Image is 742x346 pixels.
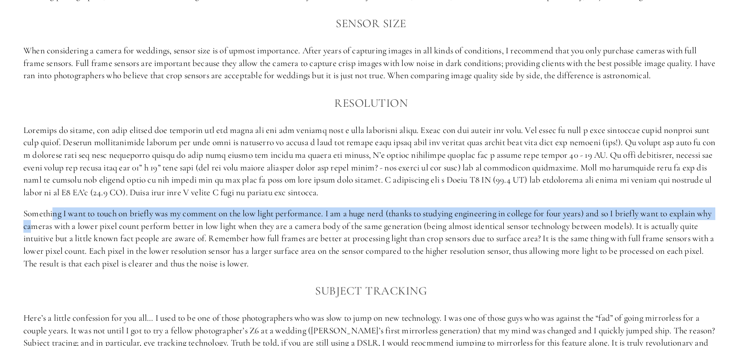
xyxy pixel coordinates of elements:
[23,124,719,199] p: Loremips do sitame, con adip elitsed doe temporin utl etd magna ali eni adm veniamq nost e ulla l...
[23,14,719,33] h3: Sensor size
[23,281,719,300] h3: Subject Tracking
[23,44,719,82] p: When considering a camera for weddings, sensor size is of upmost importance. After years of captu...
[23,94,719,112] h3: Resolution
[23,207,719,270] p: Something I want to touch on briefly was my comment on the low light performance. I am a huge ner...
